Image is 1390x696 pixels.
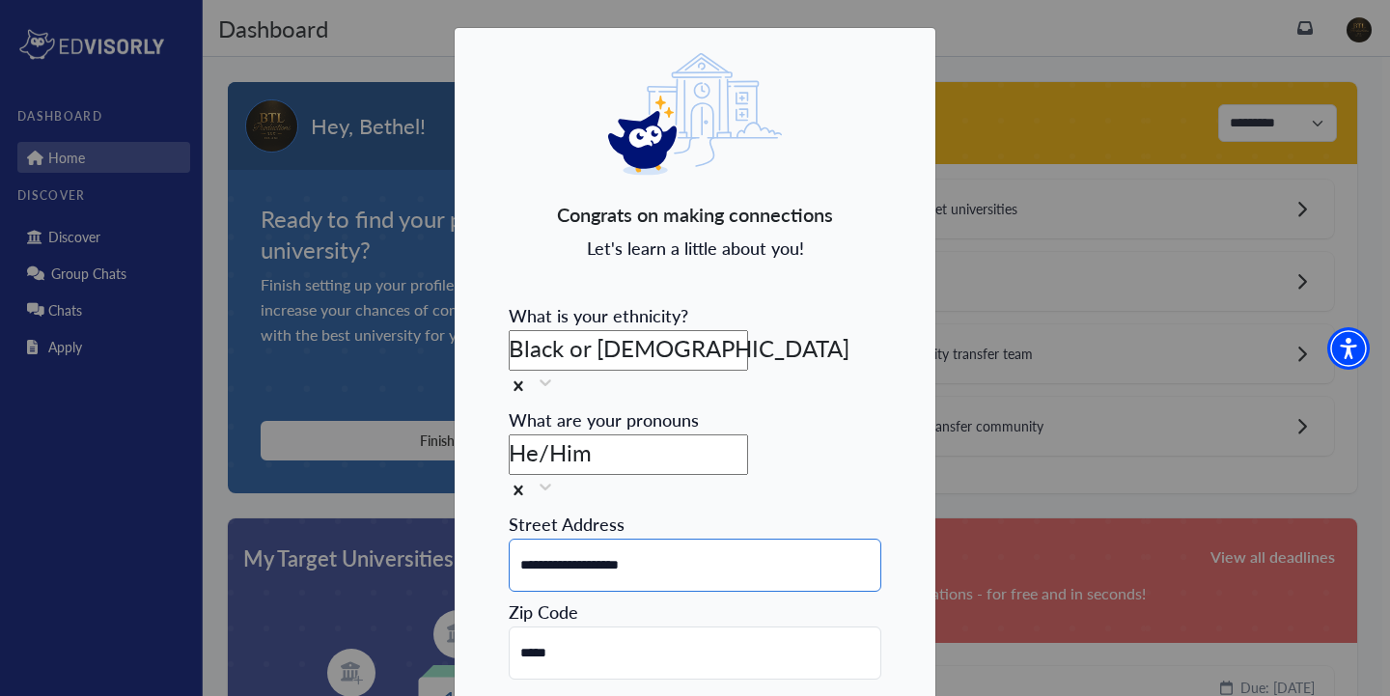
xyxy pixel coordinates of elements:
[608,53,782,176] img: eddy logo
[1327,327,1370,370] div: Accessibility Menu
[509,512,625,536] span: Street Address
[509,599,578,624] span: Zip Code
[509,303,688,327] span: What is your ethnicity?
[587,237,804,260] span: Let's learn a little about you!
[509,407,699,432] span: What are your pronouns
[509,330,881,365] div: Black or [DEMOGRAPHIC_DATA]
[557,200,833,229] span: Congrats on making connections
[509,434,881,469] div: He/Him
